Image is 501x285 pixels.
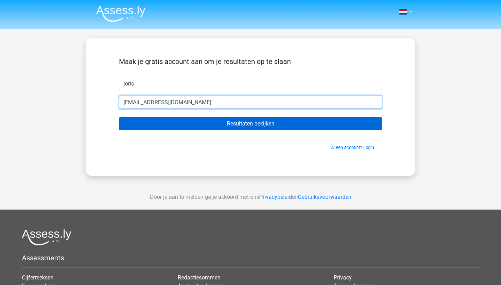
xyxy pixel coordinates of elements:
[259,194,292,200] a: Privacybeleid
[298,194,351,200] a: Gebruiksvoorwaarden
[96,6,145,22] img: Assessly
[119,77,382,90] input: Voornaam
[119,57,382,66] h5: Maak je gratis account aan om je resultaten op te slaan
[334,274,352,281] a: Privacy
[119,96,382,109] input: Email
[22,274,54,281] a: Cijferreeksen
[331,145,374,150] a: Al een account? Login
[119,117,382,130] input: Resultaten bekijken
[22,229,71,245] img: Assessly logo
[178,274,221,281] a: Redactiesommen
[22,254,479,262] h5: Assessments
